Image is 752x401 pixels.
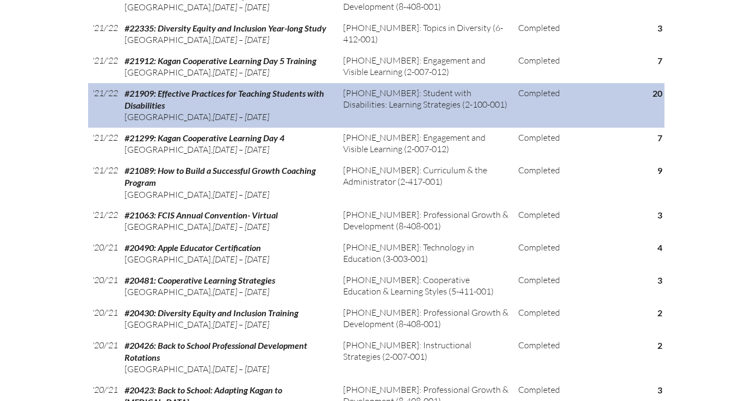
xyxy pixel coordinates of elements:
strong: 3 [657,23,662,33]
td: Completed [514,303,570,335]
td: Completed [514,205,570,237]
td: [PHONE_NUMBER]: Technology in Education (3-003-001) [339,237,514,270]
td: , [120,83,339,128]
strong: 2 [657,340,662,350]
td: '21/'22 [88,128,120,160]
strong: 3 [657,275,662,285]
span: [GEOGRAPHIC_DATA] [125,67,211,78]
span: [DATE] – [DATE] [213,364,269,374]
span: [GEOGRAPHIC_DATA] [125,2,211,12]
td: [PHONE_NUMBER]: Engagement and Visible Learning (2-007-012) [339,51,514,83]
strong: 4 [657,242,662,253]
span: [GEOGRAPHIC_DATA] [125,34,211,45]
td: [PHONE_NUMBER]: Student with Disabilities: Learning Strategies (2-100-001) [339,83,514,128]
span: #22335: Diversity Equity and Inclusion Year-long Study [125,23,326,33]
td: '20/'21 [88,303,120,335]
td: , [120,128,339,160]
td: , [120,237,339,270]
span: [DATE] – [DATE] [213,144,269,155]
td: [PHONE_NUMBER]: Topics in Diversity (6-412-001) [339,18,514,51]
td: Completed [514,83,570,128]
td: , [120,205,339,237]
span: #21063: FCIS Annual Convention- Virtual [125,210,278,220]
td: [PHONE_NUMBER]: Curriculum & the Administrator (2-417-001) [339,160,514,205]
td: , [120,270,339,303]
td: Completed [514,18,570,51]
span: #20426: Back to School Professional Development Rotations [125,340,307,362]
span: [GEOGRAPHIC_DATA] [125,319,211,330]
span: [DATE] – [DATE] [213,319,269,330]
span: [DATE] – [DATE] [213,286,269,297]
span: [GEOGRAPHIC_DATA] [125,144,211,155]
td: Completed [514,270,570,303]
span: [DATE] – [DATE] [213,221,269,232]
span: [GEOGRAPHIC_DATA] [125,254,211,265]
strong: 7 [657,133,662,143]
td: , [120,160,339,205]
strong: 3 [657,385,662,395]
td: [PHONE_NUMBER]: Instructional Strategies (2-007-001) [339,335,514,380]
span: #20490: Apple Educator Certification [125,242,261,253]
span: #20430: Diversity Equity and Inclusion Training [125,308,299,318]
td: , [120,51,339,83]
span: [GEOGRAPHIC_DATA] [125,286,211,297]
span: [DATE] – [DATE] [213,34,269,45]
td: , [120,18,339,51]
td: Completed [514,51,570,83]
td: [PHONE_NUMBER]: Professional Growth & Development (8-408-001) [339,205,514,237]
strong: 2 [657,308,662,318]
span: #20481: Cooperative Learning Strategies [125,275,275,285]
td: '20/'21 [88,270,120,303]
span: [DATE] – [DATE] [213,189,269,200]
td: [PHONE_NUMBER]: Professional Growth & Development (8-408-001) [339,303,514,335]
td: Completed [514,335,570,380]
span: [GEOGRAPHIC_DATA] [125,221,211,232]
td: Completed [514,128,570,160]
td: '21/'22 [88,51,120,83]
span: #21912: Kagan Cooperative Learning Day 5 Training [125,55,316,66]
td: [PHONE_NUMBER]: Engagement and Visible Learning (2-007-012) [339,128,514,160]
span: [GEOGRAPHIC_DATA] [125,189,211,200]
td: '21/'22 [88,18,120,51]
span: #21089: How to Build a Successful Growth Coaching Program [125,165,316,187]
span: [DATE] – [DATE] [213,111,269,122]
span: [DATE] – [DATE] [213,2,269,12]
span: #21909: Effective Practices for Teaching Students with Disabilities [125,88,324,110]
span: [DATE] – [DATE] [213,254,269,265]
strong: 7 [657,55,662,66]
strong: 3 [657,210,662,220]
span: [GEOGRAPHIC_DATA] [125,111,211,122]
td: '21/'22 [88,160,120,205]
td: [PHONE_NUMBER]: Cooperative Education & Learning Styles (5-411-001) [339,270,514,303]
strong: 20 [652,88,662,98]
td: Completed [514,237,570,270]
td: '20/'21 [88,335,120,380]
td: '21/'22 [88,83,120,128]
td: Completed [514,160,570,205]
td: '21/'22 [88,205,120,237]
td: , [120,335,339,380]
td: , [120,303,339,335]
strong: 9 [657,165,662,176]
span: #21299: Kagan Cooperative Learning Day 4 [125,133,284,143]
span: [DATE] – [DATE] [213,67,269,78]
td: '20/'21 [88,237,120,270]
span: [GEOGRAPHIC_DATA] [125,364,211,374]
